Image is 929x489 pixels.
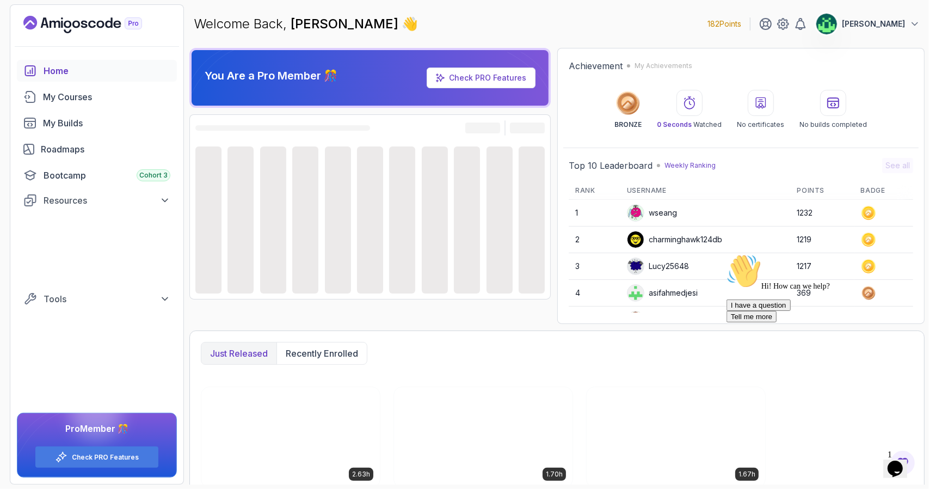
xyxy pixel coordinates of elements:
[635,62,692,70] p: My Achievements
[627,205,644,221] img: default monster avatar
[352,470,370,479] p: 2.63h
[799,120,867,129] p: No builds completed
[569,253,620,280] td: 3
[17,138,177,160] a: roadmaps
[883,445,918,478] iframe: chat widget
[569,59,623,72] h2: Achievement
[427,68,536,88] a: Check PRO Features
[816,13,920,35] button: user profile image[PERSON_NAME]
[816,14,837,34] img: user profile image
[587,387,765,487] img: Java Integration Testing card
[17,164,177,186] a: bootcamp
[286,347,358,360] p: Recently enrolled
[4,4,200,73] div: 👋Hi! How can we help?I have a questionTell me more
[657,120,722,129] p: Watched
[17,60,177,82] a: home
[707,19,741,29] p: 182 Points
[17,191,177,210] button: Resources
[44,194,170,207] div: Resources
[722,249,918,440] iframe: chat widget
[665,161,716,170] p: Weekly Ranking
[737,120,784,129] p: No certificates
[790,227,854,253] td: 1219
[291,16,402,32] span: [PERSON_NAME]
[449,73,526,82] a: Check PRO Features
[627,204,677,222] div: wseang
[44,64,170,77] div: Home
[394,387,573,487] img: Database Design & Implementation card
[657,120,692,129] span: 0 Seconds
[790,200,854,227] td: 1232
[790,182,854,200] th: Points
[201,387,380,487] img: CI/CD with GitHub Actions card
[627,311,644,328] img: default monster avatar
[569,200,620,227] td: 1
[43,90,170,103] div: My Courses
[194,15,418,33] p: Welcome Back,
[4,62,54,73] button: Tell me more
[4,4,39,39] img: :wave:
[627,284,698,302] div: asifahmedjesi
[627,311,696,328] div: Sabrina0704
[139,171,168,180] span: Cohort 3
[569,307,620,333] td: 5
[569,227,620,253] td: 2
[43,117,170,130] div: My Builds
[882,158,913,173] button: See all
[627,285,644,301] img: user profile image
[4,33,108,41] span: Hi! How can we help?
[620,182,791,200] th: Username
[17,86,177,108] a: courses
[201,343,276,364] button: Just released
[569,182,620,200] th: Rank
[627,231,644,248] img: user profile image
[205,68,337,83] p: You Are a Pro Member 🎊
[72,453,139,462] a: Check PRO Features
[23,16,167,33] a: Landing page
[739,470,755,479] p: 1.67h
[627,231,722,248] div: charminghawk124db
[842,19,905,29] p: [PERSON_NAME]
[35,446,159,468] button: Check PRO Features
[44,169,170,182] div: Bootcamp
[569,159,653,172] h2: Top 10 Leaderboard
[614,120,642,129] p: BRONZE
[569,280,620,307] td: 4
[4,50,69,62] button: I have a question
[17,112,177,134] a: builds
[546,470,563,479] p: 1.70h
[17,289,177,309] button: Tools
[41,143,170,156] div: Roadmaps
[627,258,644,274] img: default monster avatar
[627,258,689,275] div: Lucy25648
[854,182,913,200] th: Badge
[210,347,268,360] p: Just released
[401,15,419,33] span: 👋
[44,292,170,305] div: Tools
[276,343,367,364] button: Recently enrolled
